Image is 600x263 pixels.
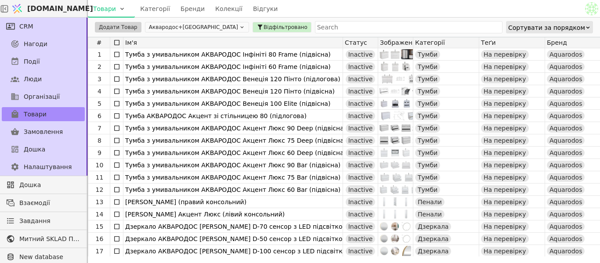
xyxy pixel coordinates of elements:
div: На перевірку [481,62,529,71]
div: Дзеркала [415,234,451,243]
img: Logo [11,0,24,17]
div: Aquarodos [547,247,585,256]
div: Aquarodos [547,185,585,194]
div: 8 [89,134,110,147]
span: Статус [345,39,367,46]
a: CRM [2,19,85,33]
a: Дошка [2,178,85,192]
div: На перевірку [481,50,529,59]
div: Aquarodos [547,161,585,169]
div: Inactive [346,75,376,83]
span: Ім'я [125,39,137,46]
div: Тумби [415,87,440,96]
div: Aquarodos [547,136,585,145]
div: Тумба з умивальником АКВАРОДОС Акцент Люкс 75 Bar (підвісна) [125,171,341,184]
span: Митний SKLAD Плитка, сантехніка, меблі до ванни [19,234,80,244]
div: Aquarodos [547,124,585,133]
div: На перевірку [481,173,529,182]
div: Тумби [415,161,440,169]
div: 1 [89,48,110,61]
div: Тумби [415,124,440,133]
a: Митний SKLAD Плитка, сантехніка, меблі до ванни [2,232,85,246]
div: 9 [89,147,110,159]
div: На перевірку [481,247,529,256]
div: Пенали [415,210,445,219]
span: Люди [24,75,42,84]
div: Aquarodos [547,173,585,182]
div: Inactive [346,136,376,145]
span: Замовлення [24,127,63,137]
div: На перевірку [481,222,529,231]
div: На перевірку [481,161,529,169]
div: На перевірку [481,136,529,145]
div: Inactive [346,112,376,120]
div: 6 [89,110,110,122]
div: 7 [89,122,110,134]
span: Товари [24,110,47,119]
a: Товари [2,107,85,121]
span: New database [19,252,80,262]
div: Inactive [346,87,376,96]
div: Тумба з умивальником АКВАРОДОС Акцент Люкс 90 Bar (підвісна) [125,159,341,171]
a: Замовлення [2,125,85,139]
div: Тумба АКВАРОДОС Акцент зі стільницею 80 (підлогова) [125,110,341,122]
div: Aquarodos [547,62,585,71]
span: Бренд [547,39,567,46]
div: Inactive [346,247,376,256]
div: Aquarodos [547,112,585,120]
a: Дошка [2,142,85,156]
div: # [88,37,110,48]
div: Дзеркало АКВАРОДОС [PERSON_NAME] D-50 сенсор з LED підсвіткою [125,233,341,245]
div: Тумба з умивальником АКВАРОДОС Інфініті 60 Frame (підвісна) [125,61,341,73]
div: 16 [89,233,110,245]
div: Aquarodos [547,148,585,157]
div: Aquarodos [547,99,585,108]
div: Aquarodos [547,50,585,59]
div: Inactive [346,222,376,231]
span: [DOMAIN_NAME] [27,4,93,14]
span: Зображення [380,39,413,46]
div: Тумба з умивальником АКВАРОДОС Інфініті 80 Frame (підвісна) [125,48,341,61]
div: Inactive [346,148,376,157]
div: Тумби [415,185,440,194]
div: На перевірку [481,210,529,219]
div: Дзеркала [415,247,451,256]
a: Події [2,54,85,68]
div: Пенали [415,198,445,206]
div: Тумба з умивальником АКВАРОДОС Акцент Люкс 75 Deep (підвісна) [125,134,341,147]
div: Aquarodos [547,222,585,231]
div: На перевірку [481,124,529,133]
div: Inactive [346,161,376,169]
div: 4 [89,85,110,97]
span: Завдання [19,216,51,226]
span: CRM [19,22,33,31]
a: Взаємодії [2,196,85,210]
div: Aquarodos [547,198,585,206]
a: Нагоди [2,37,85,51]
div: Aquarodos [547,87,585,96]
div: Дзеркала [415,222,451,231]
div: Тумби [415,136,440,145]
div: 14 [89,208,110,220]
div: Inactive [346,50,376,59]
div: [PERSON_NAME] Акцент Люкс (лівий консольний) [125,208,341,220]
div: Inactive [346,124,376,133]
img: 265d6d96d7e23aa92801cf2464590ab8 [585,2,598,15]
span: Дошка [19,180,80,190]
div: Тумби [415,62,440,71]
div: 12 [89,184,110,196]
button: Додати Товар [95,22,141,32]
span: Події [24,57,40,66]
button: Аквародос+[GEOGRAPHIC_DATA] [145,22,249,32]
div: На перевірку [481,185,529,194]
div: Aquarodos [547,75,585,83]
div: На перевірку [481,75,529,83]
div: На перевірку [481,198,529,206]
a: Завдання [2,214,85,228]
div: Inactive [346,234,376,243]
a: Налаштування [2,160,85,174]
span: Нагоди [24,40,47,49]
div: На перевірку [481,99,529,108]
div: Тумби [415,173,440,182]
